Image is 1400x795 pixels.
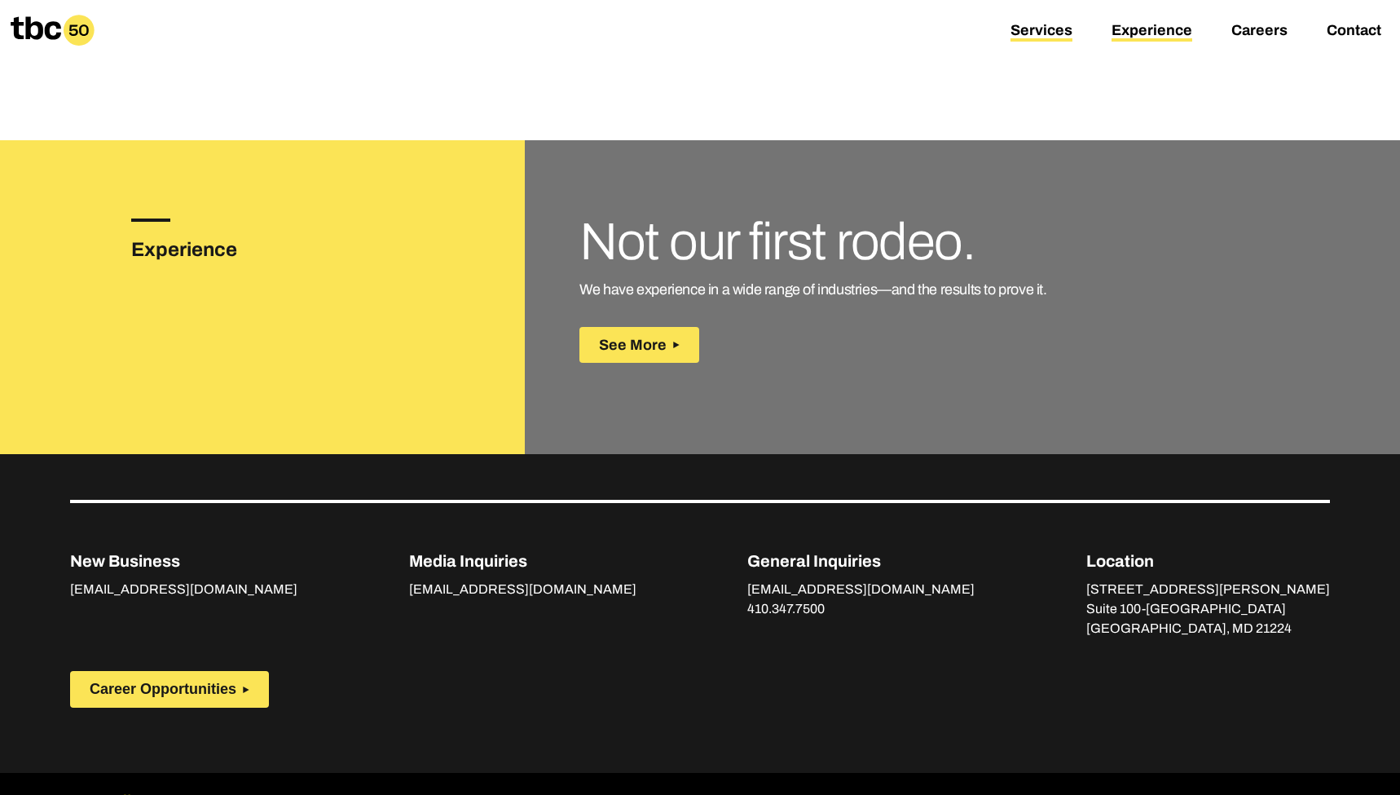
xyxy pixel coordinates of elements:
[1010,22,1072,42] a: Services
[1327,22,1381,42] a: Contact
[599,337,667,354] span: See More
[579,327,699,364] button: See More
[579,279,1290,301] p: We have experience in a wide range of industries—and the results to prove it.
[70,671,269,708] button: Career Opportunities
[747,602,825,620] a: 410.347.7500
[1086,580,1330,599] p: [STREET_ADDRESS][PERSON_NAME]
[1086,599,1330,619] p: Suite 100-[GEOGRAPHIC_DATA]
[1231,22,1288,42] a: Careers
[409,582,636,600] a: [EMAIL_ADDRESS][DOMAIN_NAME]
[1086,619,1330,638] p: [GEOGRAPHIC_DATA], MD 21224
[70,549,297,573] p: New Business
[1086,549,1330,573] p: Location
[747,582,975,600] a: [EMAIL_ADDRESS][DOMAIN_NAME]
[70,582,297,600] a: [EMAIL_ADDRESS][DOMAIN_NAME]
[131,235,288,264] h3: Experience
[409,549,636,573] p: Media Inquiries
[579,219,1290,266] h3: Not our first rodeo.
[90,681,236,698] span: Career Opportunities
[747,549,975,573] p: General Inquiries
[1112,22,1192,42] a: Experience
